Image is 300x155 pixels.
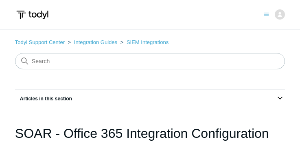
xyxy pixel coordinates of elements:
[66,39,119,45] li: Integration Guides
[15,96,72,102] span: Articles in this section
[119,39,169,45] li: SIEM Integrations
[127,39,169,45] a: SIEM Integrations
[74,39,117,45] a: Integration Guides
[15,53,285,69] input: Search
[15,124,269,143] h1: SOAR - Office 365 Integration Configuration
[15,7,50,22] img: Todyl Support Center Help Center home page
[15,39,66,45] li: Todyl Support Center
[264,10,269,17] button: Toggle navigation menu
[15,39,65,45] a: Todyl Support Center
